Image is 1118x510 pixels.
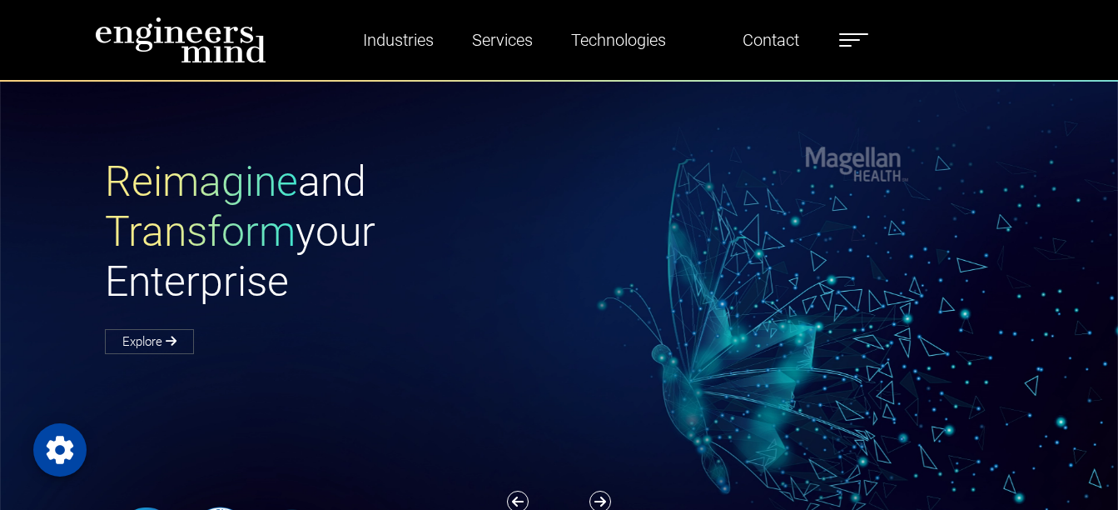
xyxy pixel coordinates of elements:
h1: and your Enterprise [105,157,559,307]
a: Technologies [564,21,673,59]
span: Transform [105,207,296,256]
a: Contact [736,21,806,59]
a: Industries [356,21,440,59]
span: Reimagine [105,157,298,206]
img: logo [95,17,266,63]
a: Services [465,21,539,59]
a: Explore [105,329,194,354]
